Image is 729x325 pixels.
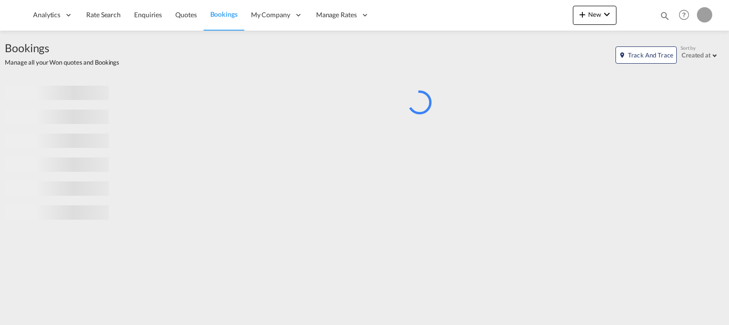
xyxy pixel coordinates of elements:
span: Rate Search [86,11,121,19]
button: icon-plus 400-fgNewicon-chevron-down [573,6,616,25]
md-icon: icon-map-marker [619,52,626,58]
span: Manage Rates [316,10,357,20]
div: icon-magnify [660,11,670,25]
span: Sort by [681,45,695,51]
span: Help [676,7,692,23]
div: Created at [682,51,711,59]
md-icon: icon-plus 400-fg [577,9,588,20]
span: Manage all your Won quotes and Bookings [5,58,119,67]
span: Analytics [33,10,60,20]
div: Help [676,7,697,24]
span: Quotes [175,11,196,19]
span: Bookings [5,40,119,56]
span: New [577,11,613,18]
button: icon-map-markerTrack and Trace [615,46,677,64]
md-icon: icon-magnify [660,11,670,21]
md-icon: icon-chevron-down [601,9,613,20]
span: My Company [251,10,290,20]
span: Enquiries [134,11,162,19]
span: Bookings [210,10,238,18]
